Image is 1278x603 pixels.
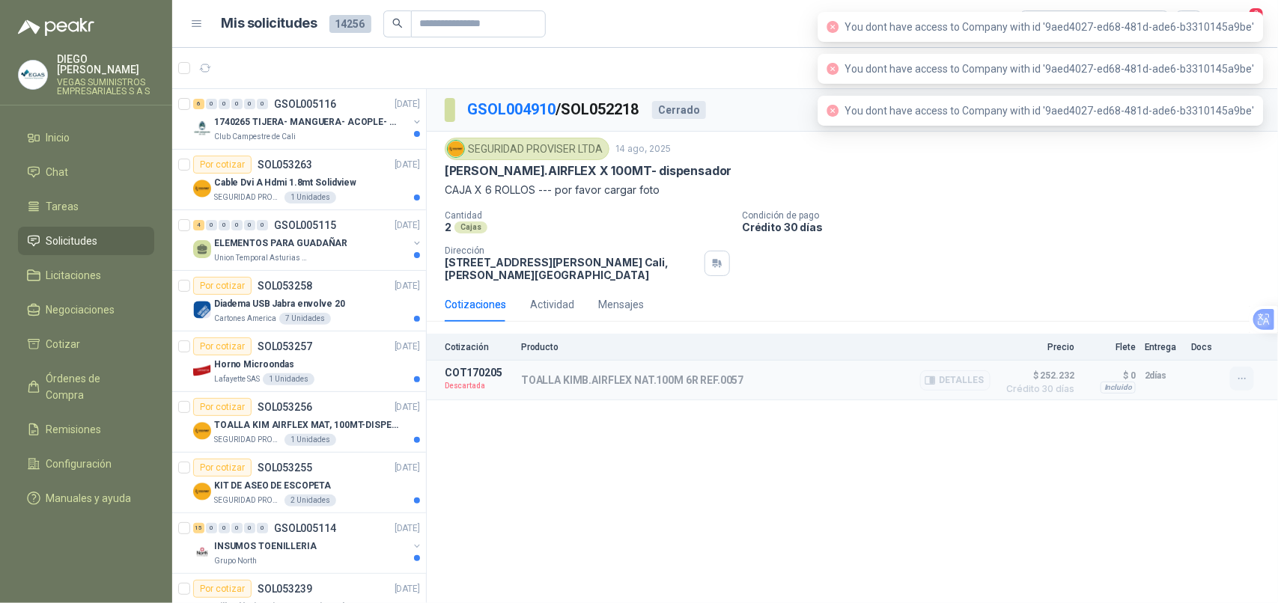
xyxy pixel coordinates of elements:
div: 1 Unidades [284,192,336,203]
p: / SOL052218 [467,98,640,121]
p: Entrega [1145,342,1182,352]
div: Por cotizar [193,459,252,477]
p: Cable Dvi A Hdmi 1.8mt Solidview [214,176,356,190]
p: $ 0 [1083,367,1136,385]
a: Por cotizarSOL053263[DATE] Company LogoCable Dvi A Hdmi 1.8mt SolidviewSEGURIDAD PROVISER LTDA1 U... [172,150,426,210]
a: Configuración [18,450,154,478]
p: [DATE] [395,521,420,536]
span: Licitaciones [46,267,102,284]
a: Por cotizarSOL053255[DATE] Company LogoKIT DE ASEO DE ESCOPETASEGURIDAD PROVISER LTDA2 Unidades [172,453,426,513]
div: 0 [206,99,217,109]
div: Por cotizar [193,398,252,416]
a: Licitaciones [18,261,154,290]
p: Precio [999,342,1074,352]
p: [DATE] [395,400,420,414]
p: GSOL005114 [274,523,336,533]
div: 0 [244,220,255,230]
p: Union Temporal Asturias Hogares Felices [214,252,308,264]
p: Crédito 30 días [742,221,1272,233]
p: COT170205 [445,367,512,379]
div: Cajas [454,221,487,233]
p: Docs [1191,342,1221,352]
p: INSUMOS TOENILLERIA [214,539,317,554]
div: 0 [244,99,255,109]
span: Crédito 30 días [999,385,1074,394]
h1: Mis solicitudes [222,13,317,34]
div: 0 [206,523,217,533]
a: GSOL004910 [467,100,556,118]
p: [STREET_ADDRESS][PERSON_NAME] Cali , [PERSON_NAME][GEOGRAPHIC_DATA] [445,256,699,281]
div: 0 [231,220,243,230]
span: You dont have access to Company with id '9aed4027-ed68-481d-ade6-b3310145a9be' [845,63,1254,75]
p: 2 [445,221,451,233]
p: Lafayette SAS [214,373,260,385]
p: SOL053258 [258,281,312,291]
p: VEGAS SUMINISTROS EMPRESARIALES S A S [57,78,154,96]
p: SEGURIDAD PROVISER LTDA [214,192,282,203]
p: TOALLA KIM AIRFLEX MAT, 100MT-DISPENSADOR- caja x6 [214,418,401,432]
a: Tareas [18,192,154,221]
div: Por cotizar [193,156,252,174]
div: 0 [219,99,230,109]
p: Flete [1083,342,1136,352]
p: Cantidad [445,210,730,221]
p: [DATE] [395,158,420,172]
img: Company Logo [193,483,211,501]
p: GSOL005116 [274,99,336,109]
p: 14 ago, 2025 [615,142,671,156]
p: 2 días [1145,367,1182,385]
p: [DATE] [395,218,420,233]
a: Por cotizarSOL053257[DATE] Company LogoHorno MicroondasLafayette SAS1 Unidades [172,331,426,392]
p: Club Campestre de Cali [214,131,296,143]
span: 14256 [329,15,371,33]
div: Por cotizar [193,337,252,355]
img: Company Logo [193,119,211,137]
a: 6 0 0 0 0 0 GSOL005116[DATE] Company Logo1740265 TIJERA- MANGUERA- ACOPLE- SURTIDORESClub Campest... [193,95,423,143]
p: [PERSON_NAME].AIRFLEX X 100MT- dispensador [445,163,731,179]
div: 0 [219,220,230,230]
img: Company Logo [193,422,211,440]
p: GSOL005115 [274,220,336,230]
div: Por cotizar [193,580,252,598]
p: [DATE] [395,279,420,293]
a: Órdenes de Compra [18,364,154,409]
div: 7 Unidades [279,313,331,325]
span: close-circle [827,63,839,75]
a: Inicio [18,123,154,152]
div: 1 Unidades [263,373,314,385]
div: Incluido [1101,382,1136,394]
a: 4 0 0 0 0 0 GSOL005115[DATE] ELEMENTOS PARA GUADAÑARUnion Temporal Asturias Hogares Felices [193,216,423,264]
a: 15 0 0 0 0 0 GSOL005114[DATE] Company LogoINSUMOS TOENILLERIAGrupo North [193,519,423,567]
p: TOALLA KIMB.AIRFLEX NAT.100M 6R REF.0057 [521,374,743,386]
p: Cotización [445,342,512,352]
p: Diadema USB Jabra envolve 20 [214,297,345,311]
p: [DATE] [395,97,420,111]
img: Logo peakr [18,18,94,36]
p: 1740265 TIJERA- MANGUERA- ACOPLE- SURTIDORES [214,115,401,129]
p: [DATE] [395,582,420,596]
p: Cartones America [214,313,276,325]
p: CAJA X 6 ROLLOS --- por favor cargar foto [445,182,1260,198]
div: 0 [231,99,243,109]
span: Cotizar [46,336,81,352]
p: Dirección [445,245,699,256]
div: Actividad [530,296,574,313]
img: Company Logo [19,61,47,89]
div: Por cotizar [193,277,252,295]
div: Mensajes [598,296,644,313]
p: Producto [521,342,991,352]
p: KIT DE ASEO DE ESCOPETA [214,479,331,493]
a: Por cotizarSOL053258[DATE] Company LogoDiadema USB Jabra envolve 20Cartones America7 Unidades [172,271,426,331]
p: SOL053257 [258,341,312,352]
span: Inicio [46,129,70,146]
div: 0 [257,220,268,230]
a: Por cotizarSOL053256[DATE] Company LogoTOALLA KIM AIRFLEX MAT, 100MT-DISPENSADOR- caja x6SEGURIDA... [172,392,426,453]
p: Condición de pago [742,210,1272,221]
p: SOL053263 [258,159,312,170]
a: Manuales y ayuda [18,484,154,512]
p: SOL053239 [258,584,312,594]
div: 0 [231,523,243,533]
div: 0 [219,523,230,533]
p: SOL053255 [258,462,312,473]
div: SEGURIDAD PROVISER LTDA [445,138,609,160]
